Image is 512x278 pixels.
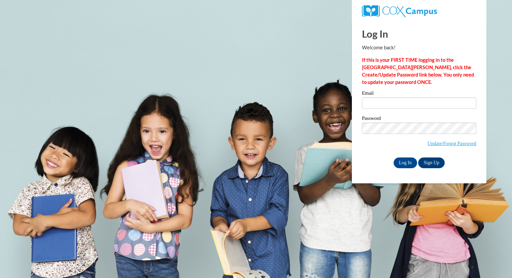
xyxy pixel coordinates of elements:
p: Welcome back! [362,44,476,51]
label: Email [362,91,476,97]
a: Update/Forgot Password [428,141,476,146]
h1: Log In [362,27,476,41]
label: Password [362,116,476,123]
a: Sign Up [418,157,444,168]
a: COX Campus [362,8,437,13]
img: COX Campus [362,5,437,17]
input: Log In [394,157,417,168]
strong: If this is your FIRST TIME logging in to the [GEOGRAPHIC_DATA][PERSON_NAME], click the Create/Upd... [362,57,474,85]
